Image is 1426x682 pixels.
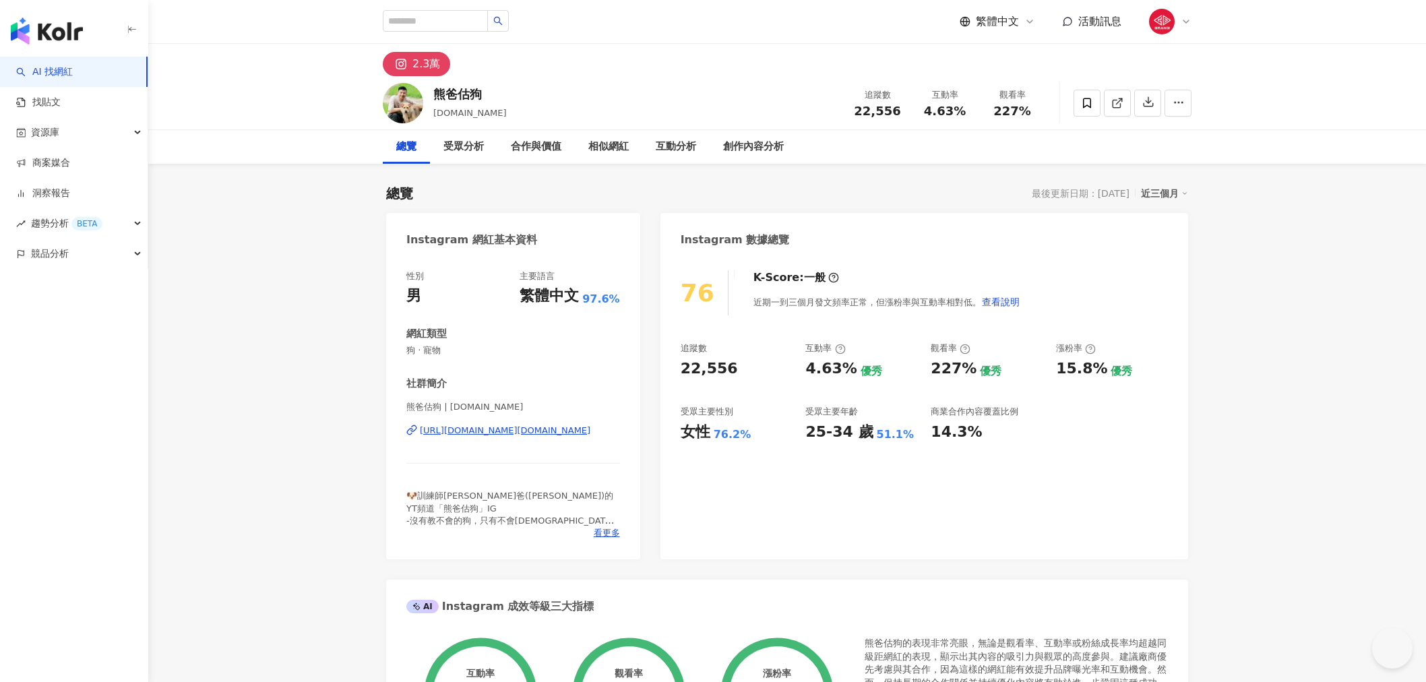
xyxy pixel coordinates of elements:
[493,16,503,26] span: search
[386,184,413,203] div: 總覽
[406,491,615,586] span: 🐶訓練師[PERSON_NAME]爸([PERSON_NAME])的YT頻道「熊爸估狗」IG -沒有教不會的狗，只有不會[DEMOGRAPHIC_DATA]的主人！ 每週收看熊爸估狗😎，一起用對...
[31,117,59,148] span: 資源庫
[406,425,620,437] a: [URL][DOMAIN_NAME][DOMAIN_NAME]
[1372,628,1413,669] iframe: Help Scout Beacon - Open
[406,344,620,356] span: 狗 · 寵物
[406,599,594,614] div: Instagram 成效等級三大指標
[588,139,629,155] div: 相似網紅
[511,139,561,155] div: 合作與價值
[1078,15,1121,28] span: 活動訊息
[406,377,447,391] div: 社群簡介
[1056,342,1096,354] div: 漲粉率
[919,88,970,102] div: 互動率
[976,14,1019,29] span: 繁體中文
[931,342,970,354] div: 觀看率
[753,288,1020,315] div: 近期一到三個月發文頻率正常，但漲粉率與互動率相對低。
[931,422,982,443] div: 14.3%
[993,104,1031,118] span: 227%
[31,239,69,269] span: 競品分析
[406,270,424,282] div: 性別
[383,52,450,76] button: 2.3萬
[681,342,707,354] div: 追蹤數
[433,108,507,118] span: [DOMAIN_NAME]
[987,88,1038,102] div: 觀看率
[763,668,791,679] div: 漲粉率
[406,401,620,413] span: 熊爸估狗 | [DOMAIN_NAME]
[16,96,61,109] a: 找貼文
[1141,185,1188,202] div: 近三個月
[406,286,421,307] div: 男
[383,83,423,123] img: KOL Avatar
[681,359,738,379] div: 22,556
[805,342,845,354] div: 互動率
[420,425,590,437] div: [URL][DOMAIN_NAME][DOMAIN_NAME]
[406,232,537,247] div: Instagram 網紅基本資料
[433,86,507,102] div: 熊爸估狗
[804,270,826,285] div: 一般
[753,270,839,285] div: K-Score :
[1111,364,1132,379] div: 優秀
[16,65,73,79] a: searchAI 找網紅
[805,406,858,418] div: 受眾主要年齡
[396,139,416,155] div: 總覽
[931,406,1018,418] div: 商業合作內容覆蓋比例
[681,232,790,247] div: Instagram 數據總覽
[1149,9,1175,34] img: GD.jpg
[877,427,914,442] div: 51.1%
[11,18,83,44] img: logo
[594,527,620,539] span: 看更多
[443,139,484,155] div: 受眾分析
[466,668,495,679] div: 互動率
[16,187,70,200] a: 洞察報告
[861,364,882,379] div: 優秀
[520,270,555,282] div: 主要語言
[16,219,26,228] span: rise
[854,104,900,118] span: 22,556
[16,156,70,170] a: 商案媒合
[805,359,857,379] div: 4.63%
[582,292,620,307] span: 97.6%
[406,600,439,613] div: AI
[852,88,903,102] div: 追蹤數
[714,427,751,442] div: 76.2%
[71,217,102,230] div: BETA
[406,327,447,341] div: 網紅類型
[981,288,1020,315] button: 查看說明
[980,364,1001,379] div: 優秀
[31,208,102,239] span: 趨勢分析
[681,279,714,307] div: 76
[924,104,966,118] span: 4.63%
[982,297,1020,307] span: 查看說明
[412,55,440,73] div: 2.3萬
[805,422,873,443] div: 25-34 歲
[656,139,696,155] div: 互動分析
[681,406,733,418] div: 受眾主要性別
[1056,359,1107,379] div: 15.8%
[1032,188,1129,199] div: 最後更新日期：[DATE]
[520,286,579,307] div: 繁體中文
[931,359,976,379] div: 227%
[615,668,643,679] div: 觀看率
[681,422,710,443] div: 女性
[723,139,784,155] div: 創作內容分析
